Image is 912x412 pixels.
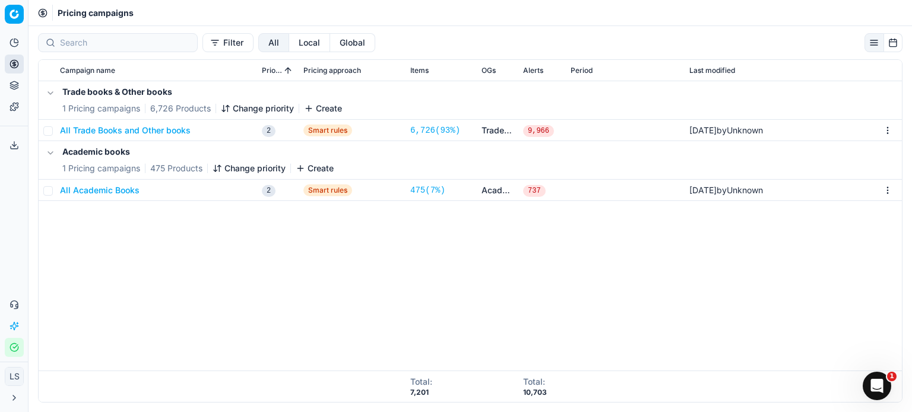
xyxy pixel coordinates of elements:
span: 1 Pricing campaigns [62,162,140,174]
span: Smart rules [303,184,352,196]
a: 6,726(93%) [410,124,460,136]
span: 2 [262,125,275,137]
span: OGs [482,66,496,75]
span: LS [5,368,23,385]
span: 737 [523,185,546,197]
span: 9,966 [523,125,554,137]
input: Search [60,37,190,49]
button: Change priority [213,162,286,174]
span: Last modified [689,66,735,75]
span: Items [410,66,429,75]
span: [DATE] [689,185,717,195]
span: [DATE] [689,125,717,135]
h5: Academic books [62,146,334,158]
div: 7,201 [410,388,432,397]
h5: Trade books & Other books [62,86,342,98]
button: Sorted by Priority ascending [282,65,294,76]
button: All Academic Books [60,184,140,196]
nav: breadcrumb [58,7,134,19]
a: Trade books & Other books [482,124,514,136]
span: Pricing campaigns [58,7,134,19]
button: local [289,33,330,52]
span: 1 Pricing campaigns [62,103,140,114]
span: 1 [887,372,897,381]
a: Academic books [482,184,514,196]
button: All Trade Books and Other books [60,124,191,136]
span: 2 [262,185,275,197]
span: Smart rules [303,124,352,136]
button: Create [296,162,334,174]
button: Change priority [221,103,294,114]
span: Priority [262,66,282,75]
button: all [258,33,289,52]
div: Total : [410,376,432,388]
button: Create [304,103,342,114]
span: Period [571,66,593,75]
button: global [330,33,375,52]
span: Alerts [523,66,543,75]
button: LS [5,367,24,386]
a: 475(7%) [410,184,445,196]
span: 475 Products [150,162,202,174]
span: Campaign name [60,66,115,75]
div: by Unknown [689,184,763,196]
button: Filter [202,33,254,52]
div: by Unknown [689,124,763,136]
div: Total : [523,376,547,388]
div: 10,703 [523,388,547,397]
iframe: Intercom live chat [863,372,891,400]
span: Pricing approach [303,66,361,75]
span: 6,726 Products [150,103,211,114]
